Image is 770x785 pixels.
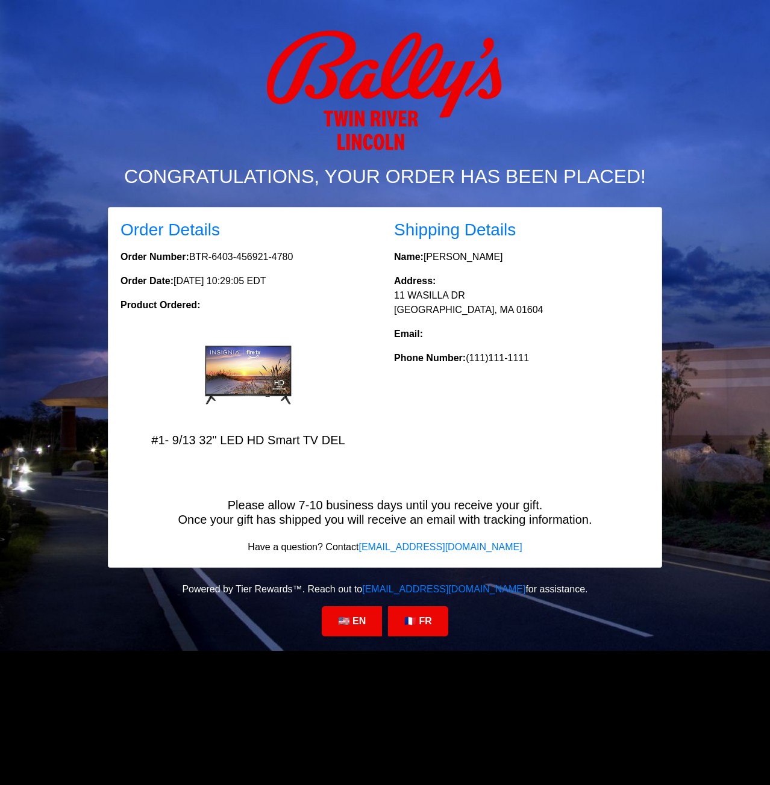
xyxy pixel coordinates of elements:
[267,30,503,150] img: Logo
[108,498,662,512] h5: Please allow 7-10 business days until you receive your gift.
[121,252,189,262] strong: Order Number:
[394,276,436,286] strong: Address:
[121,300,200,310] strong: Product Ordered:
[121,220,376,240] h3: Order Details
[121,433,376,447] h5: #1- 9/13 32" LED HD Smart TV DEL
[322,606,382,636] a: 🇺🇸 EN
[319,606,451,636] div: Language Selection
[394,274,649,317] p: 11 WASILLA DR [GEOGRAPHIC_DATA], MA 01604
[200,327,296,423] img: #1- 9/13 32" LED HD Smart TV DEL
[362,584,525,594] a: [EMAIL_ADDRESS][DOMAIN_NAME]
[394,329,423,339] strong: Email:
[121,274,376,288] p: [DATE] 10:29:05 EDT
[394,250,649,264] p: [PERSON_NAME]
[182,584,587,594] span: Powered by Tier Rewards™. Reach out to for assistance.
[388,606,448,636] a: 🇫🇷 FR
[394,252,424,262] strong: Name:
[394,353,466,363] strong: Phone Number:
[108,512,662,527] h5: Once your gift has shipped you will receive an email with tracking information.
[51,165,719,188] h2: Congratulations, your order has been placed!
[121,250,376,264] p: BTR-6403-456921-4780
[358,542,522,552] a: [EMAIL_ADDRESS][DOMAIN_NAME]
[121,276,174,286] strong: Order Date:
[108,541,662,553] h6: Have a question? Contact
[394,351,649,365] p: (111)111-1111
[394,220,649,240] h3: Shipping Details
